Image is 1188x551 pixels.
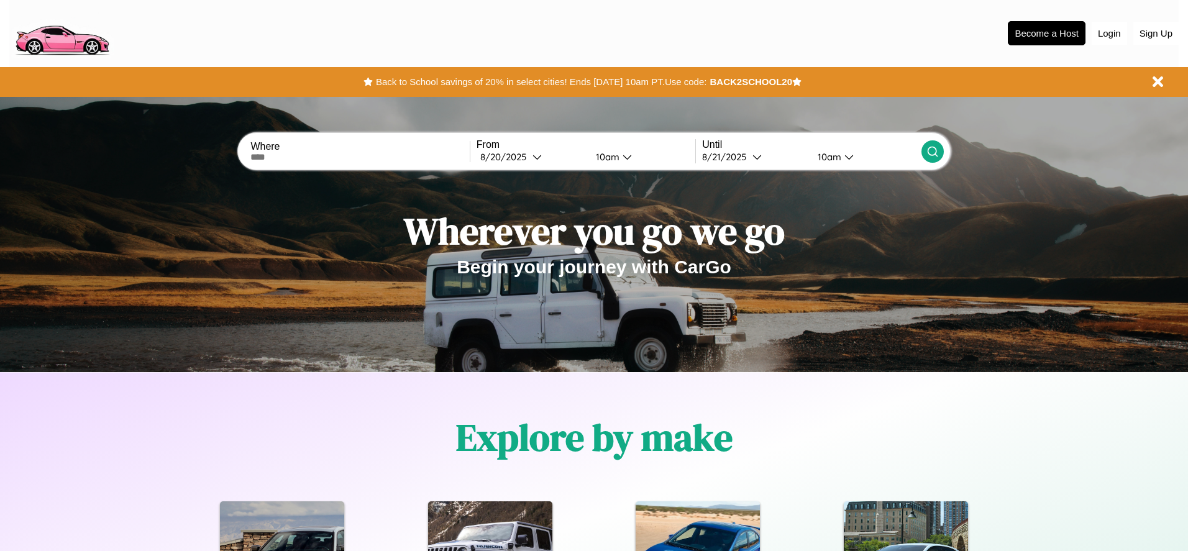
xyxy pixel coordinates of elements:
div: 10am [590,151,623,163]
b: BACK2SCHOOL20 [710,76,792,87]
div: 8 / 21 / 2025 [702,151,752,163]
label: From [477,139,695,150]
button: Become a Host [1008,21,1085,45]
button: Sign Up [1133,22,1179,45]
h1: Explore by make [456,412,733,463]
label: Until [702,139,921,150]
button: 8/20/2025 [477,150,586,163]
button: 10am [586,150,695,163]
label: Where [250,141,469,152]
button: 10am [808,150,921,163]
button: Back to School savings of 20% in select cities! Ends [DATE] 10am PT.Use code: [373,73,710,91]
button: Login [1092,22,1127,45]
div: 10am [811,151,844,163]
div: 8 / 20 / 2025 [480,151,532,163]
img: logo [9,6,114,58]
